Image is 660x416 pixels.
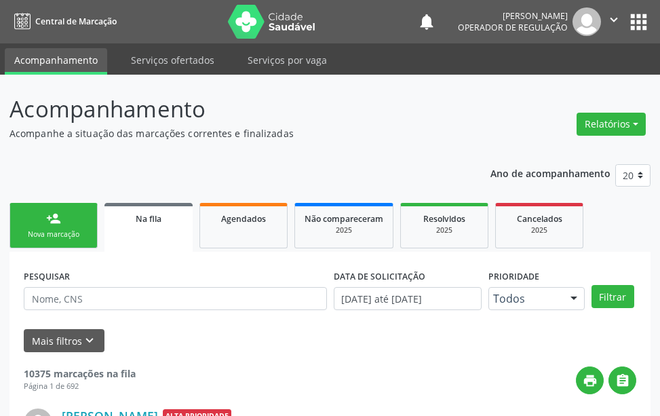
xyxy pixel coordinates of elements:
a: Acompanhamento [5,48,107,75]
button: Mais filtroskeyboard_arrow_down [24,329,104,353]
div: 2025 [410,225,478,235]
i: keyboard_arrow_down [82,333,97,348]
i:  [615,373,630,388]
button: apps [627,10,651,34]
strong: 10375 marcações na fila [24,367,136,380]
button: print [576,366,604,394]
div: 2025 [505,225,573,235]
p: Acompanhamento [9,92,459,126]
p: Ano de acompanhamento [490,164,610,181]
a: Serviços ofertados [121,48,224,72]
button: Relatórios [577,113,646,136]
label: DATA DE SOLICITAÇÃO [334,266,425,287]
i: print [583,373,598,388]
p: Acompanhe a situação das marcações correntes e finalizadas [9,126,459,140]
div: Página 1 de 692 [24,381,136,392]
button:  [601,7,627,36]
a: Serviços por vaga [238,48,336,72]
input: Selecione um intervalo [334,287,482,310]
button: Filtrar [591,285,634,308]
label: Prioridade [488,266,539,287]
div: 2025 [305,225,383,235]
span: Agendados [221,213,266,225]
input: Nome, CNS [24,287,327,310]
span: Todos [493,292,557,305]
span: Resolvidos [423,213,465,225]
div: person_add [46,211,61,226]
span: Central de Marcação [35,16,117,27]
div: Nova marcação [20,229,88,240]
button:  [608,366,636,394]
button: notifications [417,12,436,31]
a: Central de Marcação [9,10,117,33]
span: Cancelados [517,213,562,225]
i:  [606,12,621,27]
span: Operador de regulação [458,22,568,33]
div: [PERSON_NAME] [458,10,568,22]
span: Não compareceram [305,213,383,225]
label: PESQUISAR [24,266,70,287]
span: Na fila [136,213,161,225]
img: img [572,7,601,36]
